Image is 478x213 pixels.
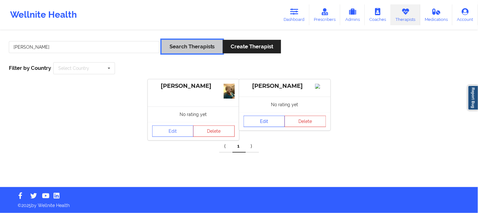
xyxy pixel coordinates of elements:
div: [PERSON_NAME] [152,82,235,90]
a: Account [452,4,478,25]
div: Select Country [58,66,89,70]
a: Prescribers [309,4,341,25]
div: No rating yet [239,97,331,112]
a: Edit [152,125,194,137]
a: 1 [233,140,246,153]
a: Coaches [365,4,391,25]
img: SByDRMh5FHqSmZJ6tIXeIx7xfoZJA0WMID2u4785dE0.jpeg [224,84,235,99]
a: Admins [340,4,365,25]
input: Search Keywords [9,41,159,53]
button: Search Therapists [162,40,223,53]
a: Previous item [219,140,233,153]
div: [PERSON_NAME] [244,82,326,90]
span: Filter by Country [9,65,51,71]
a: Report Bug [468,85,478,110]
a: Medications [420,4,453,25]
button: Delete [285,116,326,127]
a: Dashboard [279,4,309,25]
div: No rating yet [148,106,239,122]
button: Create Therapist [223,40,281,53]
button: Delete [193,125,235,137]
a: Next item [246,140,259,153]
a: Therapists [391,4,420,25]
div: Pagination Navigation [219,140,259,153]
a: Edit [244,116,285,127]
p: © 2025 by Wellnite Health [13,198,465,209]
img: Image%2Fplaceholer-image.png [315,84,326,89]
